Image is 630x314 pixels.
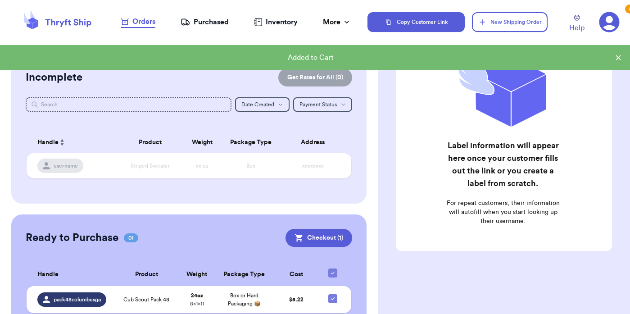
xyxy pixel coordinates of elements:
button: Sort ascending [59,137,66,148]
span: xxxxxxxx [302,163,324,168]
th: Weight [182,132,222,153]
button: Payment Status [293,97,352,112]
a: Inventory [254,17,298,27]
span: Box or Hard Packaging 📦 [228,293,261,306]
th: Package Type [222,132,280,153]
input: Search [26,97,231,112]
div: Added to Cart [7,52,614,63]
span: Box [246,163,255,168]
p: For repeat customers, their information will autofill when you start looking up their username. [443,199,563,226]
h2: Label information will appear here once your customer fills out the link or you create a label fr... [443,139,563,190]
div: Orders [121,16,155,27]
span: 01 [124,233,138,242]
span: $ 5.22 [289,297,304,302]
strong: 24 oz [191,293,203,298]
span: Striped Sweater [131,163,170,168]
span: Cub Scout Pack 48 [123,296,169,303]
span: Handle [37,138,59,147]
a: Help [569,15,585,33]
th: Product [118,132,182,153]
th: Weight [178,263,216,286]
a: 2 [599,12,620,32]
h2: Ready to Purchase [26,231,118,245]
button: Checkout (1) [286,229,352,247]
th: Package Type [216,263,272,286]
span: 8 x 1 x 11 [190,301,204,306]
div: More [323,17,351,27]
span: pack48columbusga [54,296,101,303]
a: Purchased [181,17,229,27]
span: username [54,162,78,169]
button: Copy Customer Link [367,12,465,32]
button: Date Created [235,97,290,112]
button: New Shipping Order [472,12,548,32]
h2: Incomplete [26,70,82,85]
span: Handle [37,270,59,279]
span: Date Created [241,102,274,107]
a: Orders [121,16,155,28]
span: Help [569,23,585,33]
th: Address [280,132,352,153]
th: Product [115,263,178,286]
button: Get Rates for All (0) [278,68,352,86]
th: Cost [272,263,320,286]
span: xx oz [196,163,208,168]
span: Payment Status [299,102,337,107]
